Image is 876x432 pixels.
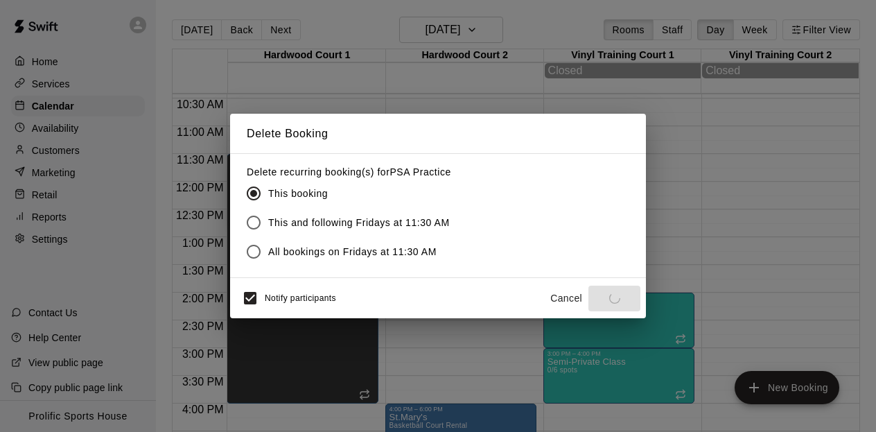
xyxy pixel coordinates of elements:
span: All bookings on Fridays at 11:30 AM [268,245,437,259]
h2: Delete Booking [230,114,646,154]
span: This and following Fridays at 11:30 AM [268,216,450,230]
span: Notify participants [265,294,336,304]
span: This booking [268,187,328,201]
label: Delete recurring booking(s) for PSA Practice [247,165,461,179]
button: Cancel [544,286,588,311]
